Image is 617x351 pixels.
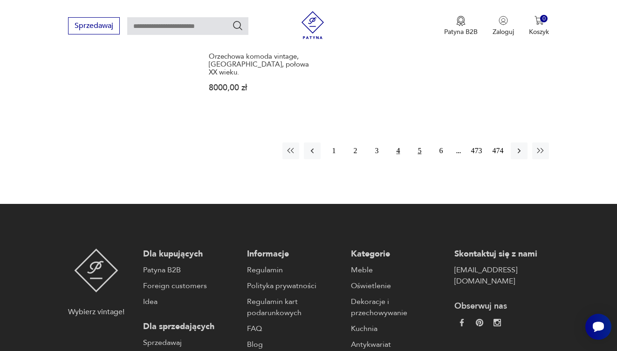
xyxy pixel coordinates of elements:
[351,280,446,291] a: Oświetlenie
[325,142,342,159] button: 1
[247,323,342,334] a: FAQ
[529,16,549,36] button: 0Koszyk
[489,142,506,159] button: 474
[368,142,385,159] button: 3
[68,17,120,34] button: Sprzedawaj
[143,337,238,348] a: Sprzedawaj
[494,319,501,326] img: c2fd9cf7f39615d9d6839a72ae8e59e5.webp
[347,142,363,159] button: 2
[458,319,466,326] img: da9060093f698e4c3cedc1453eec5031.webp
[529,27,549,36] p: Koszyk
[68,23,120,30] a: Sprzedawaj
[143,321,238,332] p: Dla sprzedających
[351,339,446,350] a: Antykwariat
[351,249,446,260] p: Kategorie
[390,142,406,159] button: 4
[432,142,449,159] button: 6
[444,27,478,36] p: Patyna B2B
[454,301,549,312] p: Obserwuj nas
[351,264,446,276] a: Meble
[535,16,544,25] img: Ikona koszyka
[499,16,508,25] img: Ikonka użytkownika
[209,53,309,76] h3: Orzechowa komoda vintage, [GEOGRAPHIC_DATA], połowa XX wieku.
[143,296,238,307] a: Idea
[493,27,514,36] p: Zaloguj
[476,319,483,326] img: 37d27d81a828e637adc9f9cb2e3d3a8a.webp
[540,15,548,23] div: 0
[454,249,549,260] p: Skontaktuj się z nami
[444,16,478,36] a: Ikona medaluPatyna B2B
[468,142,485,159] button: 473
[411,142,428,159] button: 5
[143,264,238,276] a: Patyna B2B
[247,264,342,276] a: Regulamin
[209,84,309,92] p: 8000,00 zł
[351,296,446,318] a: Dekoracje i przechowywanie
[74,249,118,292] img: Patyna - sklep z meblami i dekoracjami vintage
[585,314,611,340] iframe: Smartsupp widget button
[247,296,342,318] a: Regulamin kart podarunkowych
[68,306,124,317] p: Wybierz vintage!
[493,16,514,36] button: Zaloguj
[247,249,342,260] p: Informacje
[456,16,466,26] img: Ikona medalu
[444,16,478,36] button: Patyna B2B
[143,280,238,291] a: Foreign customers
[351,323,446,334] a: Kuchnia
[247,339,342,350] a: Blog
[143,249,238,260] p: Dla kupujących
[232,20,243,31] button: Szukaj
[299,11,327,39] img: Patyna - sklep z meblami i dekoracjami vintage
[247,280,342,291] a: Polityka prywatności
[454,264,549,287] a: [EMAIL_ADDRESS][DOMAIN_NAME]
